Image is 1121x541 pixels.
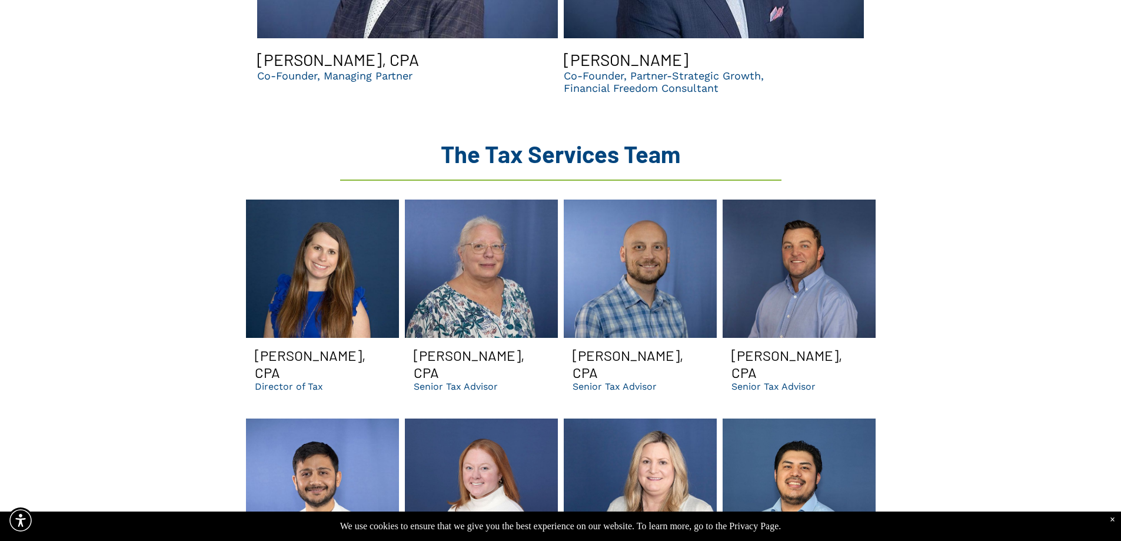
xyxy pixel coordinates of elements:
[573,347,708,381] h3: [PERSON_NAME], CPA
[731,347,867,381] h3: [PERSON_NAME], CPA
[731,381,816,392] p: Senior Tax Advisor
[8,507,34,533] div: Accessibility Menu
[257,49,419,69] h3: [PERSON_NAME], CPA
[564,49,688,69] h3: [PERSON_NAME]
[1110,515,1115,525] div: Dismiss notification
[405,200,558,338] a: Jamie smiling | Dental CPA firm in GA for bookkeeping, managerial accounting, taxes
[255,381,323,392] p: Director of Tax
[441,140,680,168] span: The Tax Services Team
[257,69,413,82] p: Co-Founder, Managing Partner
[573,381,657,392] p: Senior Tax Advisor
[255,347,390,381] h3: [PERSON_NAME], CPA
[414,347,549,381] h3: [PERSON_NAME], CPA
[564,69,764,82] p: Co-Founder, Partner-Strategic Growth,
[246,200,399,338] a: Michelle Smiling | Dental CPA and accounting consultants in GA
[564,82,764,94] p: Financial Freedom Consultant
[414,381,498,392] p: Senior Tax Advisor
